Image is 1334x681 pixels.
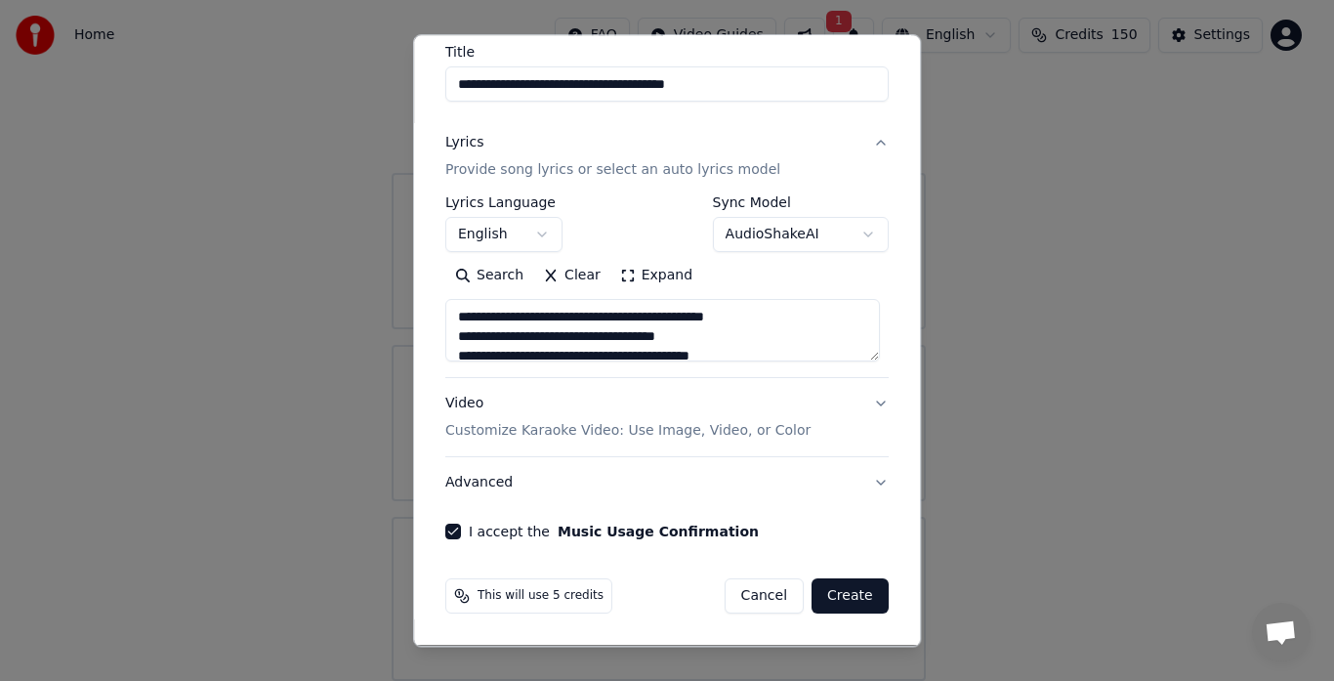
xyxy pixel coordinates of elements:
[445,161,780,181] p: Provide song lyrics or select an auto lyrics model
[445,261,533,292] button: Search
[469,526,759,539] label: I accept the
[445,422,811,442] p: Customize Karaoke Video: Use Image, Video, or Color
[445,395,811,442] div: Video
[445,134,483,153] div: Lyrics
[558,526,759,539] button: I accept the
[533,261,610,292] button: Clear
[445,46,889,60] label: Title
[812,579,889,615] button: Create
[725,579,804,615] button: Cancel
[610,261,702,292] button: Expand
[713,196,889,210] label: Sync Model
[445,118,889,196] button: LyricsProvide song lyrics or select an auto lyrics model
[445,379,889,457] button: VideoCustomize Karaoke Video: Use Image, Video, or Color
[445,196,889,378] div: LyricsProvide song lyrics or select an auto lyrics model
[445,196,563,210] label: Lyrics Language
[445,458,889,509] button: Advanced
[478,589,604,605] span: This will use 5 credits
